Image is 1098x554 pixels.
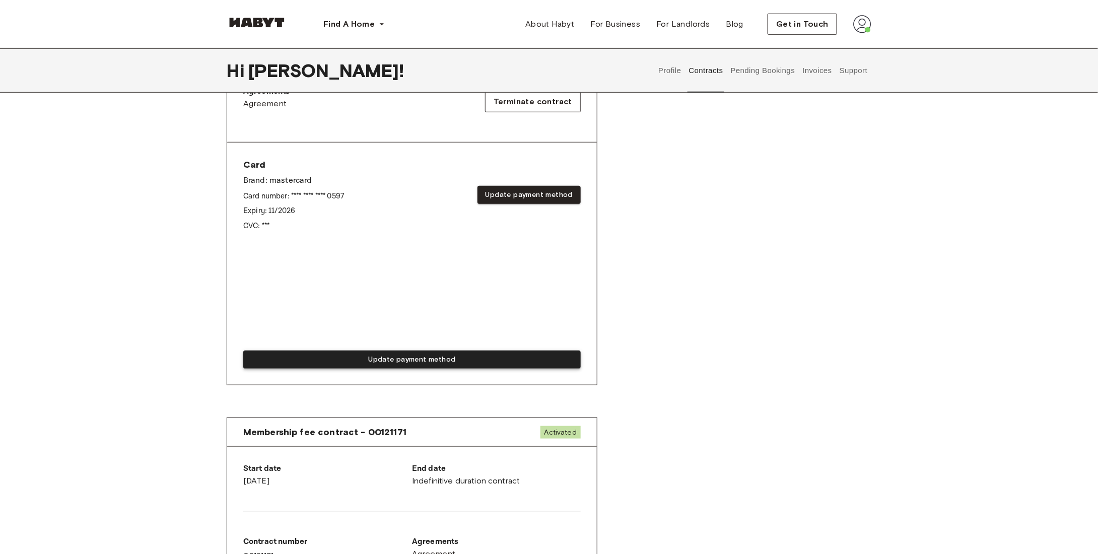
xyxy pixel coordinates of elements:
span: About Habyt [525,18,574,30]
span: Membership fee contract - 00121171 [243,426,406,438]
a: For Landlords [648,14,718,34]
span: [PERSON_NAME] ! [248,60,404,81]
span: For Landlords [656,18,710,30]
span: Agreement [243,98,287,110]
p: End date [412,463,581,475]
button: Get in Touch [768,14,837,35]
button: Find A Home [315,14,393,34]
span: Terminate contract [494,96,572,108]
a: About Habyt [517,14,582,34]
span: Get in Touch [776,18,829,30]
p: Expiry: 11 / 2026 [243,205,344,216]
button: Contracts [688,48,724,93]
a: Agreement [243,98,290,110]
a: Blog [718,14,752,34]
div: [DATE] [243,463,412,487]
span: Blog [726,18,744,30]
span: Card [243,159,344,171]
p: Agreements [412,536,581,548]
button: Pending Bookings [729,48,796,93]
button: Support [838,48,869,93]
button: Update payment method [477,186,581,204]
button: Update payment method [243,351,581,369]
img: Habyt [227,18,287,28]
span: Find A Home [323,18,375,30]
button: Terminate contract [485,91,581,112]
div: Indefinitive duration contract [412,463,581,487]
div: user profile tabs [655,48,871,93]
p: Brand: mastercard [243,175,344,187]
span: Activated [540,426,581,439]
span: Hi [227,60,248,81]
p: Contract number [243,536,412,548]
img: avatar [853,15,871,33]
a: For Business [583,14,649,34]
button: Invoices [801,48,833,93]
p: Start date [243,463,412,475]
iframe: Secure payment input frame [241,245,583,344]
span: For Business [591,18,641,30]
button: Profile [657,48,683,93]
